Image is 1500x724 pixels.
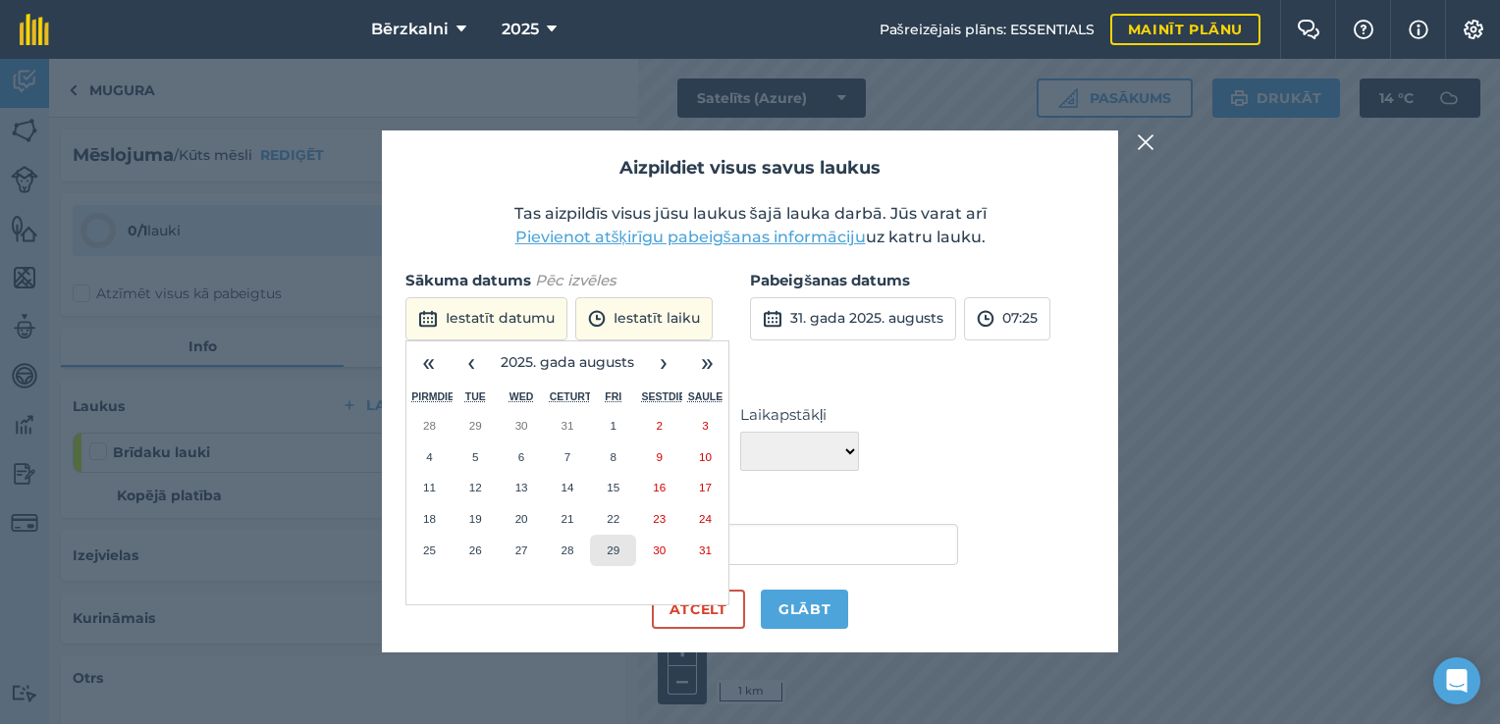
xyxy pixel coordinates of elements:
img: svg+xml;base64,PD94bWwgdmVyc2lvbj0iMS4wIiBlbmNvZGluZz0idXRmLTgiPz4KPCEtLSBHZW5lcmF0b3I6IEFkb2JlIE... [977,307,994,331]
button: Iestatīt datumu [405,297,567,340]
button: 2025. gada 4. augusts [406,441,453,473]
span: 2025. gada augusts [501,353,634,371]
button: 2025. gada 16. augusts [636,472,682,503]
span: 2025 [502,18,539,41]
abbr: Jūlijs 29, 2025 [469,419,482,432]
abbr: 2025. gada 26. augusts [469,543,482,556]
abbr: 2025. gada 28. augusts [561,543,573,556]
abbr: 2025. gada 4. augusts [426,450,432,463]
button: › [642,341,685,385]
button: 2025. gada 22. augusts [590,503,636,535]
abbr: 2025. gada 18. augusts [423,512,436,525]
button: 2025. gada 23. augusts [636,503,682,535]
h3: Laika apstākļi [405,363,1095,388]
font: 07:25 [1002,307,1038,329]
img: Jautājuma zīmes ikona [1352,20,1375,39]
button: Jūlijs 30, 2025 [499,410,545,441]
h2: Aizpildiet visus savus laukus [405,154,1095,182]
abbr: Jūlijs 31, 2025 [561,419,573,432]
button: 2025. gada 21. augusts [545,503,591,535]
abbr: 2025. gada 15. augusts [607,481,619,493]
abbr: 2025. gada 9. augusts [656,450,662,463]
span: Bērzkalni [371,18,449,41]
button: 2025. gada augusts [493,341,642,385]
button: Glābt [761,590,849,629]
abbr: 2025. gada 14. augusts [561,481,573,493]
abbr: Svētdiena [688,390,723,402]
abbr: 2025. gada 6. augusts [518,450,524,463]
label: Laikapstākļi [740,403,859,427]
button: 2025. gada 8. augusts [590,441,636,473]
abbr: 2025. gada 22. augusts [607,512,619,525]
a: Mainīt plānu [1110,14,1260,45]
abbr: 2025. gada 20. augusts [515,512,528,525]
abbr: 2025. gada 3. augusts [702,419,708,432]
button: 2025. gada 31. augusts [682,535,728,566]
button: Iestatīt laiku [575,297,713,340]
abbr: 2025. gada 17. augusts [699,481,712,493]
abbr: 2025. gada 23. augusts [653,512,666,525]
button: « [406,341,450,385]
abbr: 2025. gada 25. augusts [423,543,436,556]
img: svg+xml;base64,PD94bWwgdmVyc2lvbj0iMS4wIiBlbmNvZGluZz0idXRmLTgiPz4KPCEtLSBHZW5lcmF0b3I6IEFkb2JlIE... [588,307,606,331]
button: 2025. gada 2. augusts [636,410,682,441]
abbr: 2025. gada 27. augusts [515,543,528,556]
button: 2025. gada 28. augusts [545,535,591,566]
button: 2025. gada 1. augusts [590,410,636,441]
abbr: 2025. gada 10. augusts [699,450,712,463]
button: 2025. gada 27. augusts [499,535,545,566]
img: svg+xml;base64,PD94bWwgdmVyc2lvbj0iMS4wIiBlbmNvZGluZz0idXRmLTgiPz4KPCEtLSBHZW5lcmF0b3I6IEFkb2JlIE... [418,307,438,331]
abbr: 2025. gada 19. augusts [469,512,482,525]
button: 2025. gada 7. augusts [545,441,591,473]
button: 2025. gada 11. augusts [406,472,453,503]
abbr: 2025. gada 24. augusts [699,512,712,525]
button: 2025. gada 19. augusts [453,503,499,535]
strong: Sākuma datums [405,271,531,289]
img: svg+xml;base64,PHN2ZyB4bWxucz0iaHR0cDovL3d3dy53My5vcmcvMjAwMC9zdmciIHdpZHRoPSIyMiIgaGVpZ2h0PSIzMC... [1137,130,1154,154]
font: 31. gada 2025. augusts [790,307,943,329]
font: Iestatīt laiku [614,307,700,329]
img: lauka piemales logotips [20,14,49,45]
button: 2025. gada 26. augusts [453,535,499,566]
abbr: Jūlijs 28, 2025 [423,419,436,432]
abbr: 2025. gada 13. augusts [515,481,528,493]
div: Atvērt domofona kurjeru [1433,657,1480,704]
abbr: Trešdiena [509,390,534,402]
abbr: 2025. gada 21. augusts [561,512,573,525]
font: Tas aizpildīs visus jūsu laukus šajā lauka darbā. Jūs varat arī [514,204,987,223]
button: 2025. gada 17. augusts [682,472,728,503]
abbr: Piektdiena [605,390,621,402]
abbr: 2025. gada 7. augusts [564,450,570,463]
em: Pēc izvēles [535,271,616,289]
span: Pašreizējais plāns: ESSENTIALS [880,19,1095,40]
abbr: 2025. gada 16. augusts [653,481,666,493]
button: Jūlijs 28, 2025 [406,410,453,441]
font: uz katru lauku. [866,228,986,246]
button: ‹ [450,341,493,385]
img: Zobrata ikona [1462,20,1485,39]
abbr: 2025. gada 31. augusts [699,543,712,556]
abbr: 2025. gada 8. augusts [611,450,616,463]
abbr: Otrdiena [465,390,486,402]
font: Iestatīt datumu [446,307,555,329]
button: 2025. gada 5. augusts [453,441,499,473]
button: 2025. gada 15. augusts [590,472,636,503]
abbr: 2025. gada 5. augusts [472,450,478,463]
button: 2025. gada 25. augusts [406,535,453,566]
button: Atcelt [652,590,745,629]
button: 2025. gada 24. augusts [682,503,728,535]
img: svg+xml;base64,PHN2ZyB4bWxucz0iaHR0cDovL3d3dy53My5vcmcvMjAwMC9zdmciIHdpZHRoPSIxNyIgaGVpZ2h0PSIxNy... [1409,18,1428,41]
button: 2025. gada 3. augusts [682,410,728,441]
img: svg+xml;base64,PD94bWwgdmVyc2lvbj0iMS4wIiBlbmNvZGluZz0idXRmLTgiPz4KPCEtLSBHZW5lcmF0b3I6IEFkb2JlIE... [763,307,782,331]
abbr: 2025. gada 30. augusts [653,543,666,556]
abbr: Jūlijs 30, 2025 [515,419,528,432]
abbr: 2025. gada 12. augusts [469,481,482,493]
button: 2025. gada 14. augusts [545,472,591,503]
button: 07:25 [964,297,1050,340]
button: 31. gada 2025. augusts [750,297,956,340]
abbr: 2025. gada 1. augusts [611,419,616,432]
button: » [685,341,728,385]
button: Jūlijs 31, 2025 [545,410,591,441]
img: Divi runas burbuļi, kas pārklājas ar kreiso burbuli priekšplānā [1297,20,1320,39]
button: Jūlijs 29, 2025 [453,410,499,441]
